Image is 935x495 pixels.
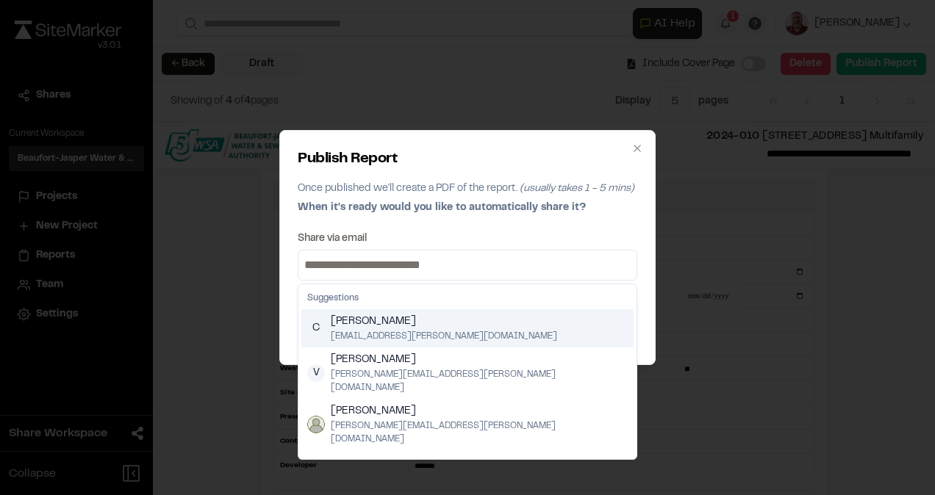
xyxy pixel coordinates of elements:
[331,352,628,368] span: [PERSON_NAME]
[331,403,628,419] span: [PERSON_NAME]
[331,314,557,330] span: [PERSON_NAME]
[298,234,367,244] label: Share via email
[331,419,628,446] span: [PERSON_NAME][EMAIL_ADDRESS][PERSON_NAME][DOMAIN_NAME]
[298,203,586,212] span: When it's ready would you like to automatically share it?
[298,148,637,170] h2: Publish Report
[307,364,325,382] span: V
[307,319,325,337] span: C
[520,184,634,193] span: (usually takes 1 - 5 mins)
[298,284,637,459] div: Suggestions
[331,368,628,394] span: [PERSON_NAME][EMAIL_ADDRESS][PERSON_NAME][DOMAIN_NAME]
[331,455,628,471] span: [PERSON_NAME]
[307,416,325,433] img: Chris Ingolia
[298,181,637,197] p: Once published we'll create a PDF of the report.
[301,287,634,309] div: Suggestions
[331,330,557,343] span: [EMAIL_ADDRESS][PERSON_NAME][DOMAIN_NAME]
